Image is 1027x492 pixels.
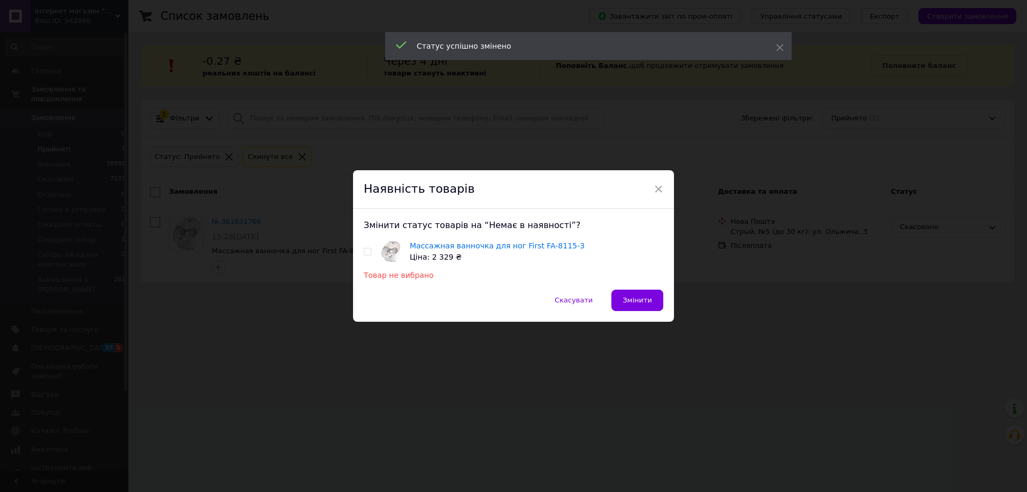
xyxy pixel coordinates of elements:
p: Товар не вибрано [364,271,663,279]
div: Наявність товарів [353,170,674,209]
span: Скасувати [555,296,593,304]
div: Статус успішно змінено [417,41,749,51]
div: Ціна: 2 329 ₴ [410,252,585,263]
a: Массажная ванночка для ног First FA-8115-3 [410,241,585,250]
span: Змінити [623,296,652,304]
div: Змінити статус товарів на “Немає в наявності”? [364,219,663,231]
button: Скасувати [543,290,604,311]
button: Змінити [611,290,663,311]
span: × [654,180,663,198]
